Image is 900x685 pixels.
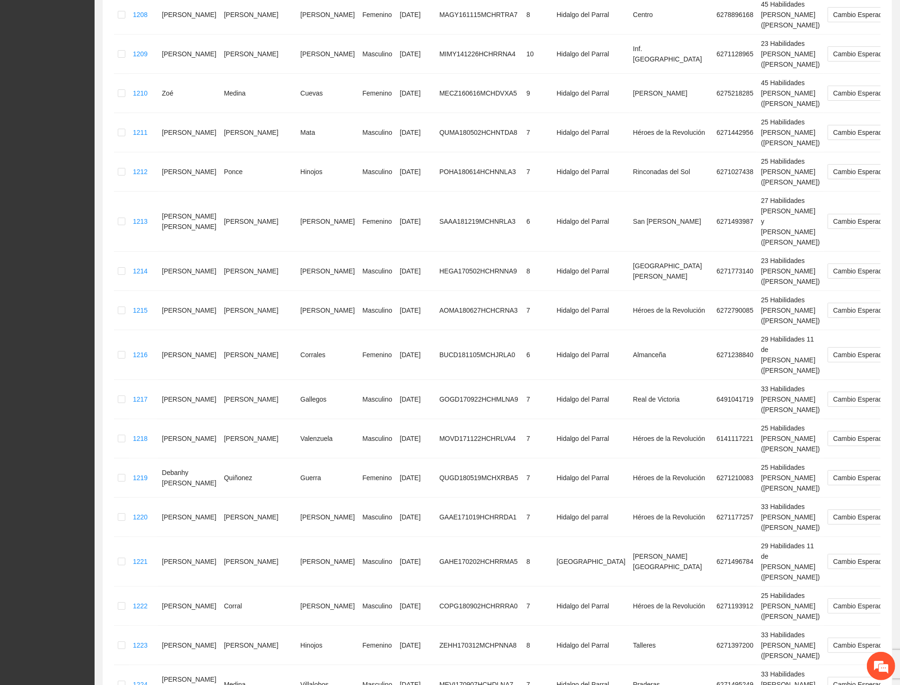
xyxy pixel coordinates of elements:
[436,192,523,252] td: SAAA181219MCHNRLA3
[833,214,895,228] span: Cambio Esperado
[757,35,823,74] td: 23 Habilidades [PERSON_NAME] ([PERSON_NAME])
[220,152,297,192] td: Ponce
[629,380,713,419] td: Real de Victoria
[713,252,757,291] td: 6271773140
[358,498,396,537] td: Masculino
[220,380,297,419] td: [PERSON_NAME]
[757,291,823,330] td: 25 Habilidades [PERSON_NAME] ([PERSON_NAME])
[436,291,523,330] td: AOMA180627HCHCRNA3
[523,252,553,291] td: 8
[523,537,553,587] td: 8
[713,35,757,74] td: 6271128965
[220,113,297,152] td: [PERSON_NAME]
[220,458,297,498] td: Quiñonez
[158,252,220,291] td: [PERSON_NAME]
[358,192,396,252] td: Femenino
[297,35,358,74] td: [PERSON_NAME]
[358,330,396,380] td: Femenino
[523,152,553,192] td: 7
[133,435,148,442] a: 1218
[833,47,895,61] span: Cambio Esperado
[436,626,523,665] td: ZEHH170312MCHPNNA8
[757,113,823,152] td: 25 Habilidades [PERSON_NAME] ([PERSON_NAME])
[436,152,523,192] td: POHA180614HCHNNLA3
[5,258,180,291] textarea: Escriba su mensaje y pulse “Intro”
[553,192,629,252] td: Hidalgo del Parral
[629,458,713,498] td: Héroes de la Revolución
[297,458,358,498] td: Guerra
[396,192,436,252] td: [DATE]
[220,498,297,537] td: [PERSON_NAME]
[833,264,895,278] span: Cambio Esperado
[396,626,436,665] td: [DATE]
[833,348,895,362] span: Cambio Esperado
[396,419,436,458] td: [DATE]
[358,380,396,419] td: Masculino
[553,291,629,330] td: Hidalgo del Parral
[713,419,757,458] td: 6141117221
[133,351,148,359] a: 1216
[396,458,436,498] td: [DATE]
[133,395,148,403] a: 1217
[713,291,757,330] td: 6272790085
[523,291,553,330] td: 7
[833,86,895,100] span: Cambio Esperado
[55,126,131,222] span: Estamos en línea.
[713,330,757,380] td: 6271238840
[523,458,553,498] td: 7
[833,510,895,524] span: Cambio Esperado
[757,380,823,419] td: 33 Habilidades [PERSON_NAME] ([PERSON_NAME])
[553,587,629,626] td: Hidalgo del Parral
[833,392,895,406] span: Cambio Esperado
[553,330,629,380] td: Hidalgo del Parral
[158,419,220,458] td: [PERSON_NAME]
[757,498,823,537] td: 33 Habilidades [PERSON_NAME] ([PERSON_NAME])
[833,8,895,22] span: Cambio Esperado
[396,113,436,152] td: [DATE]
[629,291,713,330] td: Héroes de la Revolución
[133,474,148,482] a: 1219
[158,35,220,74] td: [PERSON_NAME]
[133,602,148,610] a: 1222
[523,35,553,74] td: 10
[396,380,436,419] td: [DATE]
[396,537,436,587] td: [DATE]
[757,330,823,380] td: 29 Habilidades 11 de [PERSON_NAME] ([PERSON_NAME])
[833,125,895,140] span: Cambio Esperado
[629,252,713,291] td: [GEOGRAPHIC_DATA][PERSON_NAME]
[220,35,297,74] td: [PERSON_NAME]
[629,498,713,537] td: Héroes de la Revolución
[553,35,629,74] td: Hidalgo del Parral
[833,554,895,569] span: Cambio Esperado
[523,419,553,458] td: 7
[436,74,523,113] td: MECZ160616MCHDVXA5
[436,498,523,537] td: GAAE171019HCHRRDA1
[553,252,629,291] td: Hidalgo del Parral
[436,537,523,587] td: GAHE170202HCHRRMA5
[757,192,823,252] td: 27 Habilidades [PERSON_NAME] y [PERSON_NAME] ([PERSON_NAME])
[297,537,358,587] td: [PERSON_NAME]
[757,626,823,665] td: 33 Habilidades [PERSON_NAME] ([PERSON_NAME])
[523,330,553,380] td: 6
[757,252,823,291] td: 23 Habilidades [PERSON_NAME] ([PERSON_NAME])
[358,74,396,113] td: Femenino
[713,152,757,192] td: 6271027438
[297,330,358,380] td: Corrales
[436,330,523,380] td: BUCD181105MCHJRLA0
[220,626,297,665] td: [PERSON_NAME]
[358,458,396,498] td: Femenino
[220,192,297,252] td: [PERSON_NAME]
[297,498,358,537] td: [PERSON_NAME]
[133,218,148,225] a: 1213
[158,587,220,626] td: [PERSON_NAME]
[396,74,436,113] td: [DATE]
[396,330,436,380] td: [DATE]
[158,74,220,113] td: Zoé
[436,35,523,74] td: MIMY141226HCHRRNA4
[553,152,629,192] td: Hidalgo del Parral
[297,380,358,419] td: Gallegos
[297,74,358,113] td: Cuevas
[833,303,895,317] span: Cambio Esperado
[220,587,297,626] td: Corral
[158,380,220,419] td: [PERSON_NAME]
